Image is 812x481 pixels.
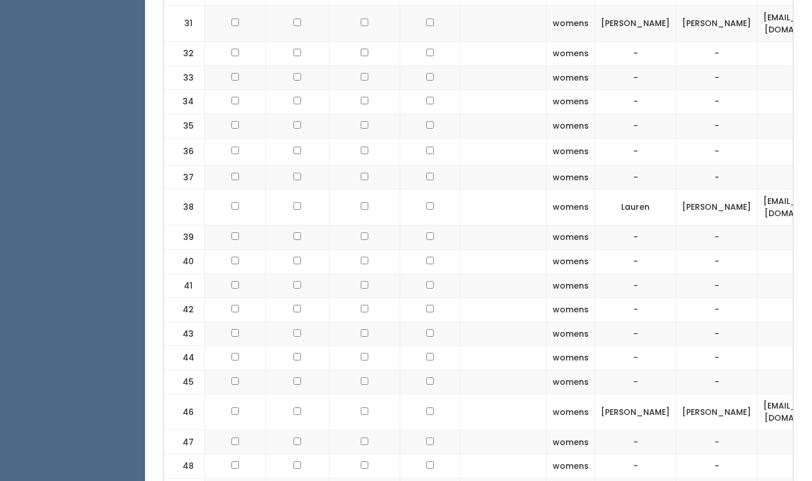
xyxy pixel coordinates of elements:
[547,42,595,66] td: womens
[676,370,757,394] td: -
[595,90,676,114] td: -
[595,42,676,66] td: -
[676,190,757,225] td: [PERSON_NAME]
[547,454,595,479] td: womens
[547,394,595,430] td: womens
[547,114,595,139] td: womens
[595,322,676,346] td: -
[164,274,205,298] td: 41
[164,370,205,394] td: 45
[676,298,757,322] td: -
[164,42,205,66] td: 32
[676,454,757,479] td: -
[164,298,205,322] td: 42
[164,65,205,90] td: 33
[595,430,676,454] td: -
[595,6,676,42] td: [PERSON_NAME]
[164,454,205,479] td: 48
[164,165,205,190] td: 37
[547,165,595,190] td: womens
[595,346,676,370] td: -
[547,322,595,346] td: womens
[676,394,757,430] td: [PERSON_NAME]
[676,6,757,42] td: [PERSON_NAME]
[676,274,757,298] td: -
[164,394,205,430] td: 46
[595,394,676,430] td: [PERSON_NAME]
[676,114,757,139] td: -
[164,430,205,454] td: 47
[676,90,757,114] td: -
[164,225,205,250] td: 39
[547,6,595,42] td: womens
[676,225,757,250] td: -
[676,249,757,274] td: -
[595,65,676,90] td: -
[547,430,595,454] td: womens
[164,114,205,139] td: 35
[164,249,205,274] td: 40
[595,370,676,394] td: -
[164,346,205,370] td: 44
[676,322,757,346] td: -
[676,138,757,165] td: -
[547,298,595,322] td: womens
[164,322,205,346] td: 43
[595,249,676,274] td: -
[595,225,676,250] td: -
[595,454,676,479] td: -
[595,165,676,190] td: -
[595,274,676,298] td: -
[164,6,205,42] td: 31
[676,346,757,370] td: -
[547,249,595,274] td: womens
[547,65,595,90] td: womens
[547,370,595,394] td: womens
[164,190,205,225] td: 38
[595,298,676,322] td: -
[595,114,676,139] td: -
[164,90,205,114] td: 34
[547,274,595,298] td: womens
[547,346,595,370] td: womens
[547,138,595,165] td: womens
[676,165,757,190] td: -
[676,42,757,66] td: -
[547,90,595,114] td: womens
[676,65,757,90] td: -
[547,225,595,250] td: womens
[676,430,757,454] td: -
[595,138,676,165] td: -
[164,138,205,165] td: 36
[547,190,595,225] td: womens
[595,190,676,225] td: Lauren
